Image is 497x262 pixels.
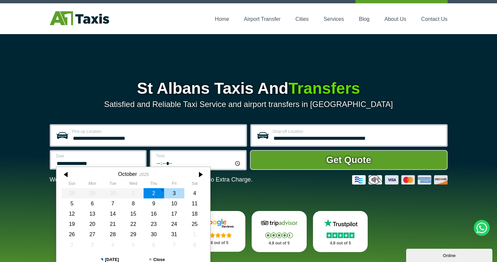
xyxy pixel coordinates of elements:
a: Blog [359,16,369,22]
div: 15 October 2025 [123,209,144,219]
div: 31 October 2025 [164,229,184,239]
p: We Now Accept Card & Contactless Payment In [50,176,253,183]
a: Google Stars 4.8 out of 5 [190,211,245,252]
span: The Car at No Extra Charge. [176,176,252,183]
div: 14 October 2025 [102,209,123,219]
div: 09 October 2025 [143,198,164,209]
div: October [118,171,137,177]
img: Credit And Debit Cards [352,175,448,184]
a: About Us [385,16,406,22]
iframe: chat widget [406,247,494,262]
div: 27 October 2025 [82,229,102,239]
div: 03 October 2025 [164,188,184,198]
th: Thursday [143,181,164,188]
div: 16 October 2025 [143,209,164,219]
div: 28 October 2025 [102,229,123,239]
img: Stars [265,233,293,238]
th: Saturday [184,181,205,188]
div: 13 October 2025 [82,209,102,219]
img: Trustpilot [321,218,360,228]
p: 4.8 out of 5 [259,239,299,247]
label: Drop-off Location [273,130,442,133]
img: Google [198,218,238,228]
span: Transfers [288,79,360,97]
div: 03 November 2025 [82,240,102,250]
img: A1 Taxis St Albans LTD [50,11,109,25]
div: 01 October 2025 [123,188,144,198]
img: Stars [204,233,232,238]
div: 26 October 2025 [62,229,82,239]
a: Services [324,16,344,22]
a: Trustpilot Stars 4.8 out of 5 [313,211,368,252]
div: 12 October 2025 [62,209,82,219]
div: 08 October 2025 [123,198,144,209]
h1: St Albans Taxis And [50,80,448,96]
div: 25 October 2025 [184,219,205,229]
div: 07 November 2025 [164,240,184,250]
div: 17 October 2025 [164,209,184,219]
div: 23 October 2025 [143,219,164,229]
div: 02 November 2025 [62,240,82,250]
div: 10 October 2025 [164,198,184,209]
div: 04 November 2025 [102,240,123,250]
div: 04 October 2025 [184,188,205,198]
button: Get Quote [250,150,448,170]
img: Tripadvisor [259,218,299,228]
div: 21 October 2025 [102,219,123,229]
div: 22 October 2025 [123,219,144,229]
label: Date [56,154,141,158]
div: 05 October 2025 [62,198,82,209]
div: 02 October 2025 [143,188,164,198]
a: Tripadvisor Stars 4.8 out of 5 [252,211,307,252]
p: Satisfied and Reliable Taxi Service and airport transfers in [GEOGRAPHIC_DATA] [50,100,448,109]
div: 30 September 2025 [102,188,123,198]
div: 28 September 2025 [62,188,82,198]
div: 20 October 2025 [82,219,102,229]
img: Stars [327,233,354,238]
div: 06 November 2025 [143,240,164,250]
label: Time [156,154,241,158]
div: 30 October 2025 [143,229,164,239]
a: Cities [295,16,309,22]
div: 11 October 2025 [184,198,205,209]
div: 08 November 2025 [184,240,205,250]
div: 05 November 2025 [123,240,144,250]
th: Friday [164,181,184,188]
div: 29 September 2025 [82,188,102,198]
label: Pick-up Location [72,130,242,133]
div: 07 October 2025 [102,198,123,209]
p: 4.8 out of 5 [320,239,361,247]
div: 29 October 2025 [123,229,144,239]
th: Monday [82,181,102,188]
div: 06 October 2025 [82,198,102,209]
div: 18 October 2025 [184,209,205,219]
a: Contact Us [421,16,447,22]
th: Wednesday [123,181,144,188]
div: 2025 [139,172,149,177]
a: Home [215,16,229,22]
th: Tuesday [102,181,123,188]
div: 19 October 2025 [62,219,82,229]
div: 01 November 2025 [184,229,205,239]
th: Sunday [62,181,82,188]
a: Airport Transfer [244,16,280,22]
div: 24 October 2025 [164,219,184,229]
p: 4.8 out of 5 [198,239,238,247]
